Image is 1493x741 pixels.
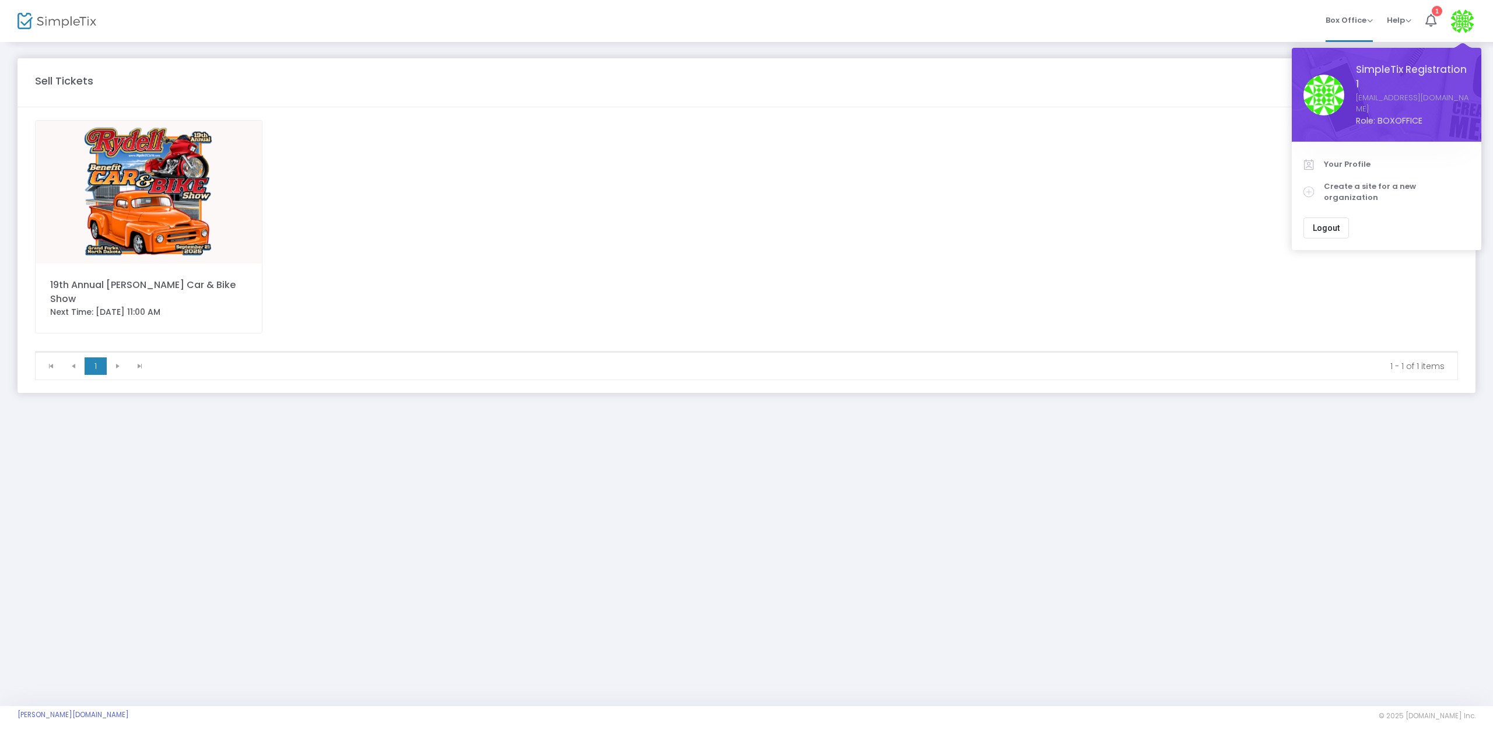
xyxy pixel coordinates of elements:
a: Your Profile [1303,153,1470,175]
div: 19th Annual [PERSON_NAME] Car & Bike Show [50,278,247,306]
kendo-pager-info: 1 - 1 of 1 items [159,360,1445,372]
span: Help [1387,15,1411,26]
div: 1 [1432,6,1442,16]
span: Box Office [1326,15,1373,26]
a: Create a site for a new organization [1303,175,1470,209]
span: © 2025 [DOMAIN_NAME] Inc. [1379,711,1476,721]
span: Role: BOXOFFICE [1356,115,1470,127]
m-panel-title: Sell Tickets [35,73,93,89]
span: Your Profile [1324,159,1470,170]
div: Next Time: [DATE] 11:00 AM [50,306,247,318]
button: Logout [1303,217,1349,238]
span: Create a site for a new organization [1324,181,1470,203]
span: Logout [1313,223,1340,233]
img: carshowsimpletix-01.png [36,121,262,264]
span: SimpleTix Registration 1 [1356,62,1470,92]
a: [EMAIL_ADDRESS][DOMAIN_NAME] [1356,92,1470,115]
span: Page 1 [85,357,107,375]
a: [PERSON_NAME][DOMAIN_NAME] [17,710,129,719]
